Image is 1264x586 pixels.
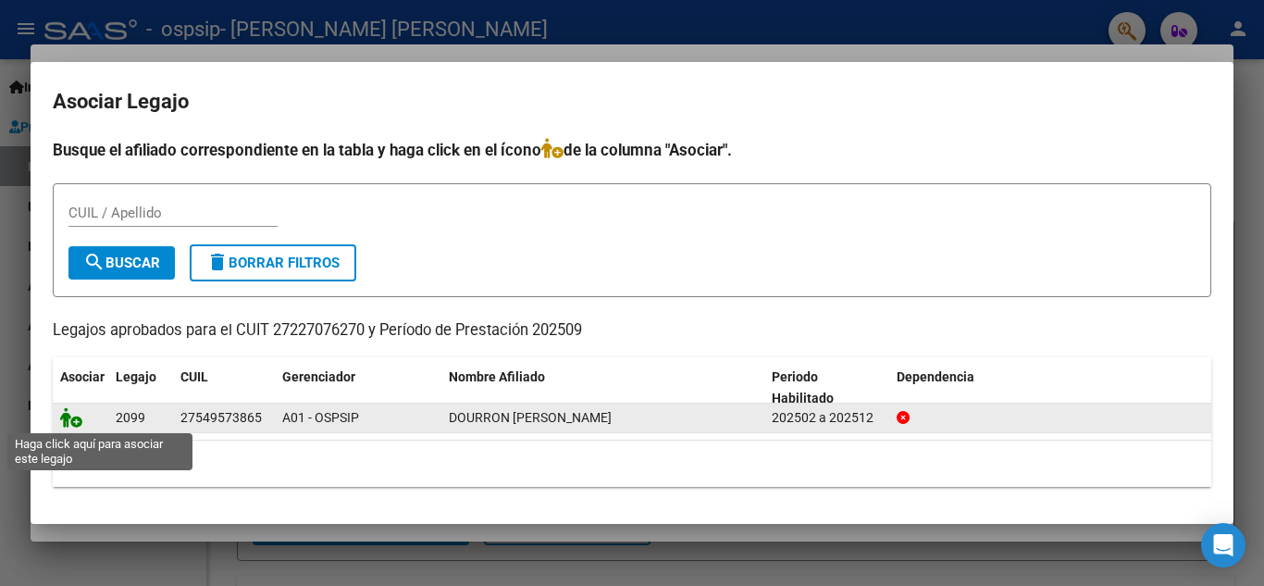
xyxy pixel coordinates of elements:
[449,369,545,384] span: Nombre Afiliado
[53,138,1211,162] h4: Busque el afiliado correspondiente en la tabla y haga click en el ícono de la columna "Asociar".
[282,369,355,384] span: Gerenciador
[116,410,145,425] span: 2099
[180,407,262,429] div: 27549573865
[772,369,834,405] span: Periodo Habilitado
[764,357,889,418] datatable-header-cell: Periodo Habilitado
[83,251,105,273] mat-icon: search
[897,369,974,384] span: Dependencia
[275,357,441,418] datatable-header-cell: Gerenciador
[116,369,156,384] span: Legajo
[173,357,275,418] datatable-header-cell: CUIL
[53,357,108,418] datatable-header-cell: Asociar
[889,357,1212,418] datatable-header-cell: Dependencia
[83,255,160,271] span: Buscar
[190,244,356,281] button: Borrar Filtros
[53,441,1211,487] div: 1 registros
[441,357,764,418] datatable-header-cell: Nombre Afiliado
[108,357,173,418] datatable-header-cell: Legajo
[53,84,1211,119] h2: Asociar Legajo
[206,255,340,271] span: Borrar Filtros
[282,410,359,425] span: A01 - OSPSIP
[180,369,208,384] span: CUIL
[772,407,882,429] div: 202502 a 202512
[1201,523,1245,567] div: Open Intercom Messenger
[206,251,229,273] mat-icon: delete
[53,319,1211,343] p: Legajos aprobados para el CUIT 27227076270 y Período de Prestación 202509
[449,410,612,425] span: DOURRON CELESTE BELEN
[68,246,175,280] button: Buscar
[60,369,105,384] span: Asociar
